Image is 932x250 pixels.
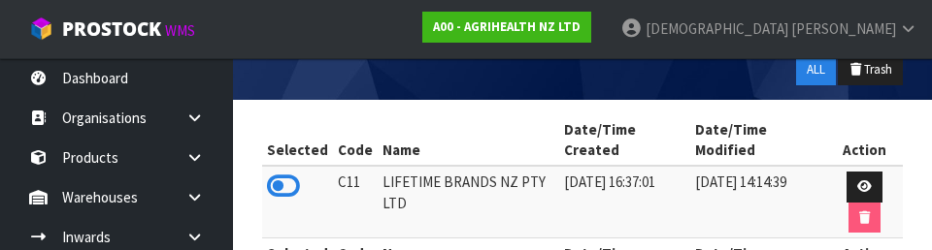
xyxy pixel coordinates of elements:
[796,54,836,85] button: ALL
[646,19,788,38] span: [DEMOGRAPHIC_DATA]
[826,114,903,167] th: Action
[62,16,161,42] span: ProStock
[690,166,826,238] td: [DATE] 14:14:39
[333,114,378,167] th: Code
[559,166,690,238] td: [DATE] 16:37:01
[165,21,195,40] small: WMS
[838,54,903,85] button: Trash
[422,12,591,43] a: A00 - AGRIHEALTH NZ LTD
[378,114,559,167] th: Name
[433,18,581,35] strong: A00 - AGRIHEALTH NZ LTD
[690,114,826,167] th: Date/Time Modified
[333,166,378,238] td: C11
[29,16,53,41] img: cube-alt.png
[559,114,690,167] th: Date/Time Created
[378,166,559,238] td: LIFETIME BRANDS NZ PTY LTD
[791,19,896,38] span: [PERSON_NAME]
[262,114,333,167] th: Selected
